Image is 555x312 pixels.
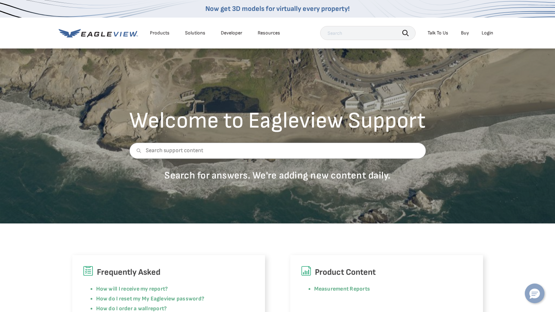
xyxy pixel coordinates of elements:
a: How will I receive my report? [96,286,168,292]
div: Talk To Us [428,30,448,36]
button: Hello, have a question? Let’s chat. [525,284,544,303]
p: Search for answers. We're adding new content daily. [129,169,426,182]
h6: Product Content [301,266,473,279]
div: Products [150,30,170,36]
a: How do I order a wall [96,305,148,312]
h6: Frequently Asked [83,266,255,279]
a: ? [164,305,167,312]
div: Login [482,30,493,36]
div: Solutions [185,30,205,36]
a: report [148,305,164,312]
a: Buy [461,30,469,36]
a: Now get 3D models for virtually every property! [205,5,350,13]
input: Search support content [129,143,426,159]
div: Resources [258,30,280,36]
a: Measurement Reports [314,286,370,292]
a: Developer [221,30,242,36]
h2: Welcome to Eagleview Support [129,110,426,132]
input: Search [320,26,416,40]
a: How do I reset my My Eagleview password? [96,295,205,302]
